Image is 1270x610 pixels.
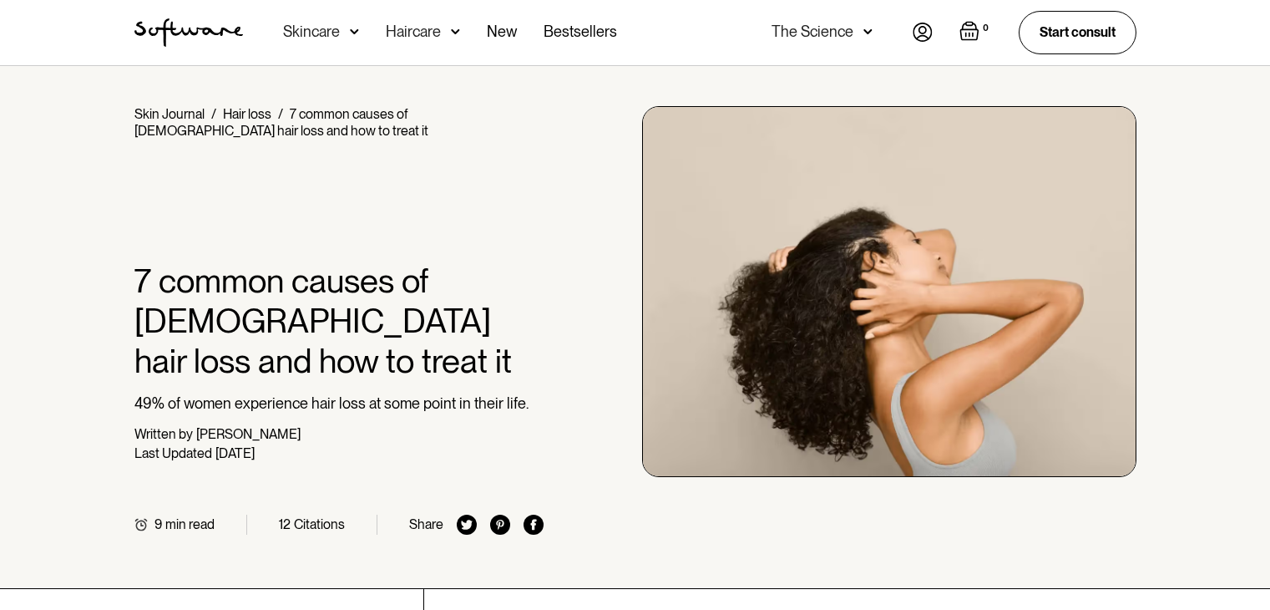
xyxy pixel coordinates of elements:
a: Skin Journal [134,106,205,122]
h1: 7 common causes of [DEMOGRAPHIC_DATA] hair loss and how to treat it [134,261,544,381]
div: [DATE] [215,445,255,461]
div: Last Updated [134,445,212,461]
img: pinterest icon [490,515,510,535]
div: / [211,106,216,122]
div: Share [409,516,443,532]
div: Written by [134,426,193,442]
img: twitter icon [457,515,477,535]
img: arrow down [863,23,873,40]
div: 12 [279,516,291,532]
a: Hair loss [223,106,271,122]
a: Open cart [959,21,992,44]
img: arrow down [350,23,359,40]
img: arrow down [451,23,460,40]
div: [PERSON_NAME] [196,426,301,442]
a: Start consult [1019,11,1136,53]
div: 7 common causes of [DEMOGRAPHIC_DATA] hair loss and how to treat it [134,106,428,139]
div: 9 [154,516,162,532]
div: / [278,106,283,122]
div: 0 [979,21,992,36]
img: facebook icon [524,515,544,535]
div: Skincare [283,23,340,40]
div: min read [165,516,215,532]
div: Haircare [386,23,441,40]
div: Citations [294,516,345,532]
p: 49% of women experience hair loss at some point in their life. [134,394,544,413]
img: Software Logo [134,18,243,47]
div: The Science [772,23,853,40]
